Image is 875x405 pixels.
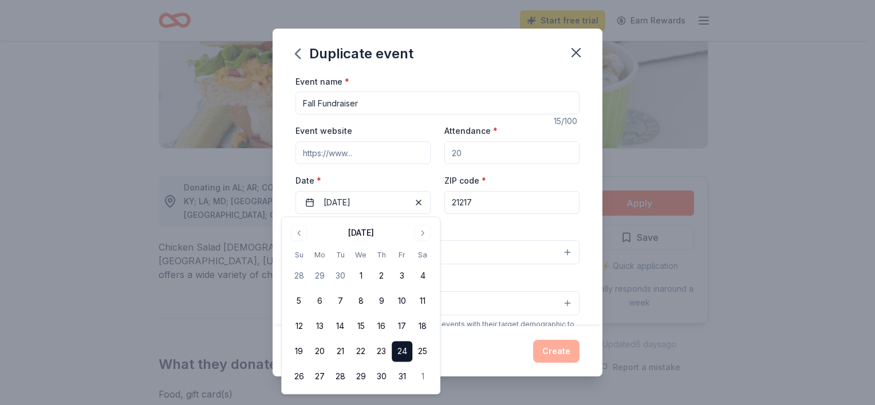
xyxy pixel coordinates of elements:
button: [DATE] [295,191,431,214]
th: Wednesday [350,249,371,261]
button: 31 [392,367,412,387]
button: 2 [371,266,392,287]
label: Event name [295,76,349,88]
button: 21 [330,342,350,362]
button: 17 [392,316,412,337]
label: Event website [295,125,352,137]
button: 5 [289,291,309,312]
button: 25 [412,342,433,362]
button: 14 [330,316,350,337]
button: 12 [289,316,309,337]
button: 10 [392,291,412,312]
button: 11 [412,291,433,312]
button: 6 [309,291,330,312]
div: 15 /100 [554,114,580,128]
th: Tuesday [330,249,350,261]
button: 28 [289,266,309,287]
button: 22 [350,342,371,362]
button: 19 [289,342,309,362]
button: 27 [309,367,330,387]
button: 18 [412,316,433,337]
th: Friday [392,249,412,261]
button: 26 [289,367,309,387]
button: 29 [309,266,330,287]
button: 1 [350,266,371,287]
th: Thursday [371,249,392,261]
button: 3 [392,266,412,287]
input: 12345 (U.S. only) [444,191,580,214]
th: Monday [309,249,330,261]
button: 15 [350,316,371,337]
input: Spring Fundraiser [295,92,580,114]
div: Duplicate event [295,45,413,63]
button: 13 [309,316,330,337]
button: 16 [371,316,392,337]
label: Date [295,175,431,186]
button: 30 [330,266,350,287]
button: 23 [371,342,392,362]
button: 4 [412,266,433,287]
th: Sunday [289,249,309,261]
button: 9 [371,291,392,312]
button: 28 [330,367,350,387]
label: ZIP code [444,175,486,186]
input: https://www... [295,141,431,164]
button: 1 [412,367,433,387]
button: 24 [392,342,412,362]
button: Go to previous month [291,225,307,241]
button: Go to next month [415,225,431,241]
div: [DATE] [348,226,374,240]
button: 7 [330,291,350,312]
button: 20 [309,342,330,362]
th: Saturday [412,249,433,261]
button: 8 [350,291,371,312]
label: Attendance [444,125,498,137]
button: 30 [371,367,392,387]
button: 29 [350,367,371,387]
input: 20 [444,141,580,164]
